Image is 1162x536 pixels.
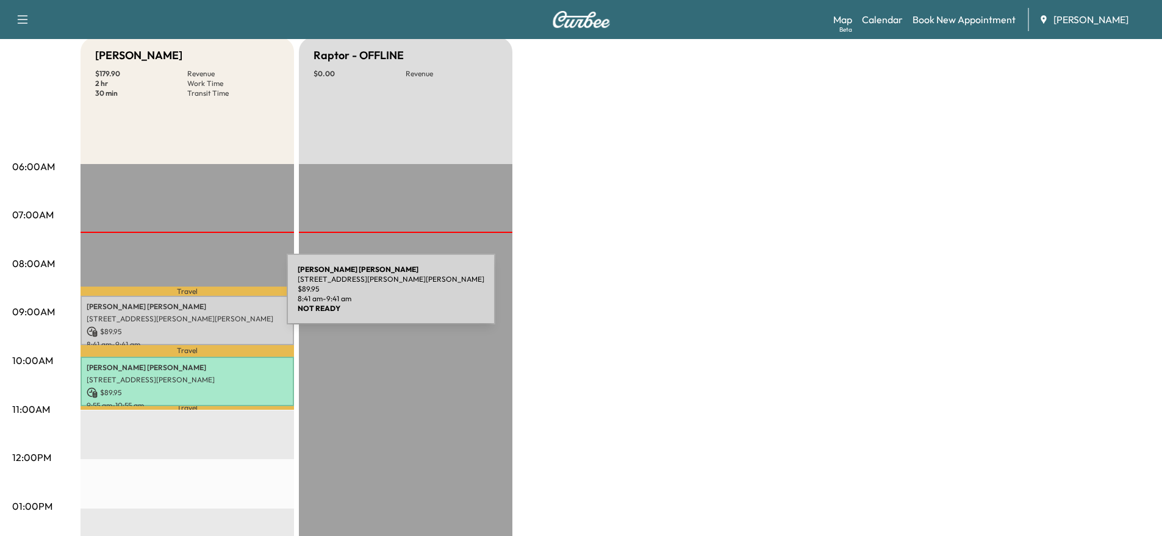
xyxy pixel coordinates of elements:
[12,207,54,222] p: 07:00AM
[87,340,288,349] p: 8:41 am - 9:41 am
[95,88,187,98] p: 30 min
[913,12,1016,27] a: Book New Appointment
[12,499,52,513] p: 01:00PM
[95,69,187,79] p: $ 179.90
[314,69,406,79] p: $ 0.00
[87,302,288,312] p: [PERSON_NAME] [PERSON_NAME]
[406,69,498,79] p: Revenue
[187,79,279,88] p: Work Time
[1053,12,1128,27] span: [PERSON_NAME]
[12,304,55,319] p: 09:00AM
[552,11,611,28] img: Curbee Logo
[87,375,288,385] p: [STREET_ADDRESS][PERSON_NAME]
[87,387,288,398] p: $ 89.95
[95,79,187,88] p: 2 hr
[87,314,288,324] p: [STREET_ADDRESS][PERSON_NAME][PERSON_NAME]
[95,47,182,64] h5: [PERSON_NAME]
[12,256,55,271] p: 08:00AM
[87,401,288,410] p: 9:55 am - 10:55 am
[862,12,903,27] a: Calendar
[87,363,288,373] p: [PERSON_NAME] [PERSON_NAME]
[187,88,279,98] p: Transit Time
[12,402,50,416] p: 11:00AM
[81,406,294,410] p: Travel
[81,345,294,357] p: Travel
[314,47,404,64] h5: Raptor - OFFLINE
[12,353,53,368] p: 10:00AM
[12,450,51,465] p: 12:00PM
[839,25,852,34] div: Beta
[12,159,55,174] p: 06:00AM
[833,12,852,27] a: MapBeta
[87,326,288,337] p: $ 89.95
[81,287,294,296] p: Travel
[187,69,279,79] p: Revenue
